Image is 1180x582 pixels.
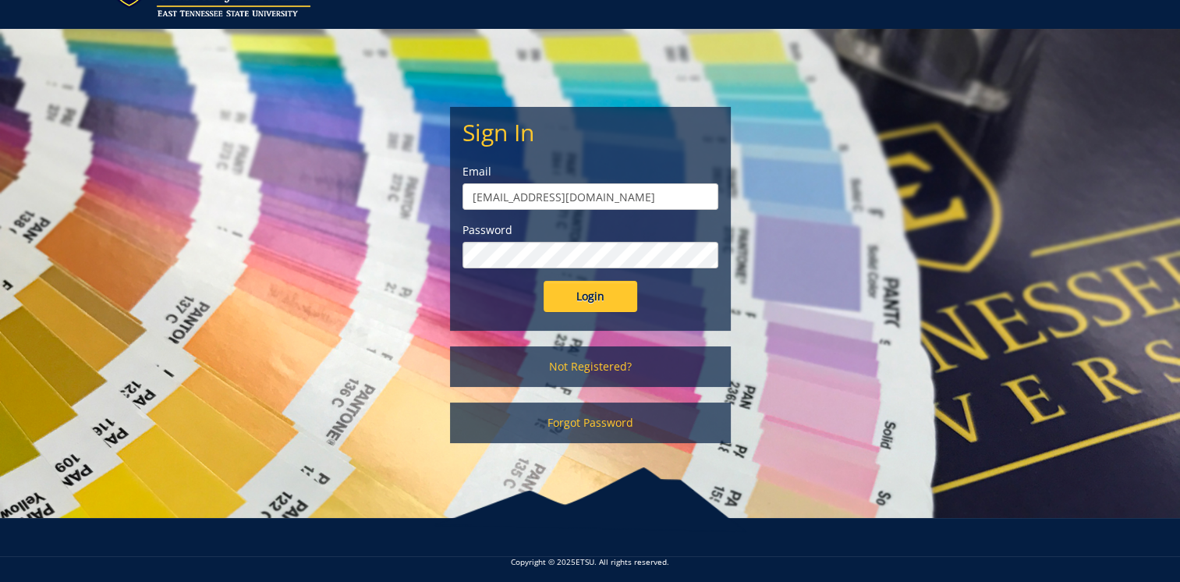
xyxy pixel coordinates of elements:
[450,346,731,387] a: Not Registered?
[450,403,731,443] a: Forgot Password
[576,556,594,567] a: ETSU
[462,222,718,238] label: Password
[462,119,718,145] h2: Sign In
[544,281,637,312] input: Login
[462,164,718,179] label: Email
